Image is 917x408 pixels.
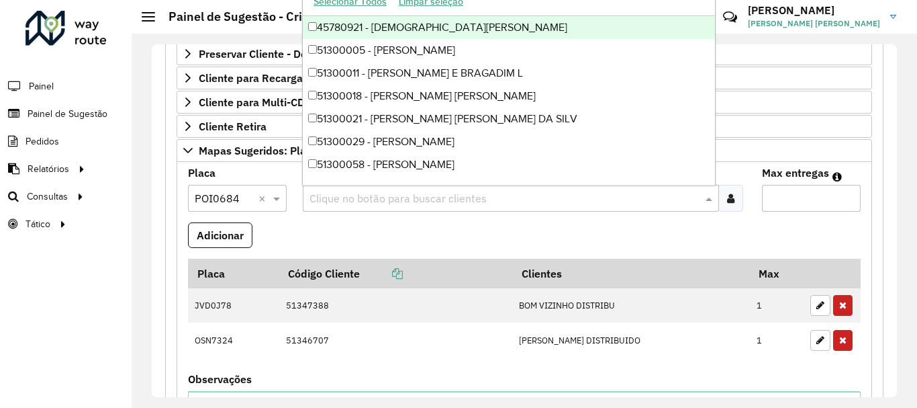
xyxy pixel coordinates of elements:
label: Max entregas [762,165,829,181]
div: 51300011 - [PERSON_NAME] E BRAGADIM L [303,62,715,85]
span: Painel [29,79,54,93]
button: Adicionar [188,222,252,248]
th: Código Cliente [279,259,512,288]
span: Mapas Sugeridos: Placa-Cliente [199,145,356,156]
span: Painel de Sugestão [28,107,107,121]
span: [PERSON_NAME] [PERSON_NAME] [748,17,880,30]
span: Cliente para Multi-CDD/Internalização [199,97,388,108]
span: Preservar Cliente - Devem ficar no buffer, não roteirizar [199,48,472,59]
label: Placa [188,165,215,181]
span: Relatórios [28,162,69,176]
span: Tático [26,217,50,231]
a: Cliente Retira [177,115,872,138]
th: Max [750,259,804,288]
td: BOM VIZINHO DISTRIBU [512,288,750,323]
h2: Painel de Sugestão - Criar registro [155,9,360,24]
h3: [PERSON_NAME] [748,4,880,17]
div: 51300018 - [PERSON_NAME] [PERSON_NAME] [303,85,715,108]
span: Clear all [258,190,270,206]
td: JVD0J78 [188,288,279,323]
div: 51300079 - SKINA DO BAIAO I [303,176,715,199]
td: OSN7324 [188,323,279,358]
th: Placa [188,259,279,288]
td: 51347388 [279,288,512,323]
span: Cliente para Recarga [199,73,303,83]
em: Máximo de clientes que serão colocados na mesma rota com os clientes informados [832,171,842,182]
a: Contato Rápido [716,3,744,32]
td: 1 [750,323,804,358]
div: 51300021 - [PERSON_NAME] [PERSON_NAME] DA SILV [303,108,715,130]
td: 51346707 [279,323,512,358]
a: Cliente para Multi-CDD/Internalização [177,91,872,114]
div: 51300058 - [PERSON_NAME] [303,153,715,176]
span: Pedidos [26,134,59,149]
a: Mapas Sugeridos: Placa-Cliente [177,139,872,162]
span: Cliente Retira [199,121,267,132]
a: Copiar [360,267,403,280]
th: Clientes [512,259,750,288]
div: 51300005 - [PERSON_NAME] [303,39,715,62]
label: Observações [188,371,252,387]
td: [PERSON_NAME] DISTRIBUIDO [512,323,750,358]
a: Cliente para Recarga [177,67,872,89]
div: 45780921 - [DEMOGRAPHIC_DATA][PERSON_NAME] [303,16,715,39]
td: 1 [750,288,804,323]
div: 51300029 - [PERSON_NAME] [303,130,715,153]
span: Consultas [27,190,68,204]
a: Preservar Cliente - Devem ficar no buffer, não roteirizar [177,42,872,65]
